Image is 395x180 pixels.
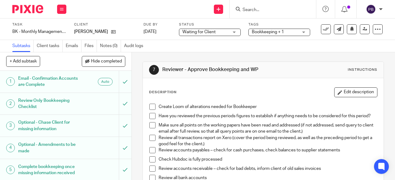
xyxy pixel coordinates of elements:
[74,22,136,27] label: Client
[85,40,97,52] a: Files
[6,77,15,86] div: 1
[12,40,34,52] a: Subtasks
[18,162,81,178] h1: Complete bookkeeping once missing information received
[12,5,43,13] img: Pixie
[18,96,81,112] h1: Review Only Bookkeeping Checklist
[12,22,66,27] label: Task
[348,67,377,72] div: Instructions
[143,30,156,34] span: [DATE]
[179,22,241,27] label: Status
[6,144,15,152] div: 4
[159,122,377,135] p: Make sure all points on the working papers have been read and addressed (if not addressed, send q...
[149,65,159,75] div: 7
[6,99,15,108] div: 2
[149,90,177,95] p: Description
[248,22,310,27] label: Tags
[82,56,125,66] button: Hide completed
[124,40,146,52] a: Audit logs
[98,78,113,86] div: Auto
[182,30,216,34] span: Waiting for Client
[159,104,377,110] p: Create Loom of alterations needed for Bookkeeper
[159,135,377,147] p: Review all transactions report on Xero (cover the period being reviewed, as well as the preceding...
[18,74,81,90] h1: Email - Confirmation Accounts are Complete
[37,40,63,52] a: Client tasks
[6,56,40,66] button: + Add subtask
[159,147,377,153] p: Review accounts payables – check for cash purchases, check balances to supplier statements
[366,4,376,14] img: svg%3E
[159,166,377,172] p: Review accounts receivable – check for bad debts, inform client of old sales invoices
[162,66,276,73] h1: Reviewer - Approve Bookkeeping and WP
[74,29,108,35] p: [PERSON_NAME]
[18,140,81,156] h1: Optional - Amendments to be made
[159,113,377,119] p: Have you reviewed the previous periods figures to establish if anything needs to be considered fo...
[91,59,122,64] span: Hide completed
[18,118,81,134] h1: Optional - Chase Client for missing information
[334,87,377,97] button: Edit description
[6,166,15,174] div: 5
[66,40,81,52] a: Emails
[159,156,377,162] p: Check Hubdoc is fully processed
[6,122,15,130] div: 3
[252,30,284,34] span: Bookkeeping + 1
[12,29,66,35] div: BK - Monthly Management Accounts REVIEW ONLY
[100,40,121,52] a: Notes (0)
[143,22,171,27] label: Due by
[242,7,297,13] input: Search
